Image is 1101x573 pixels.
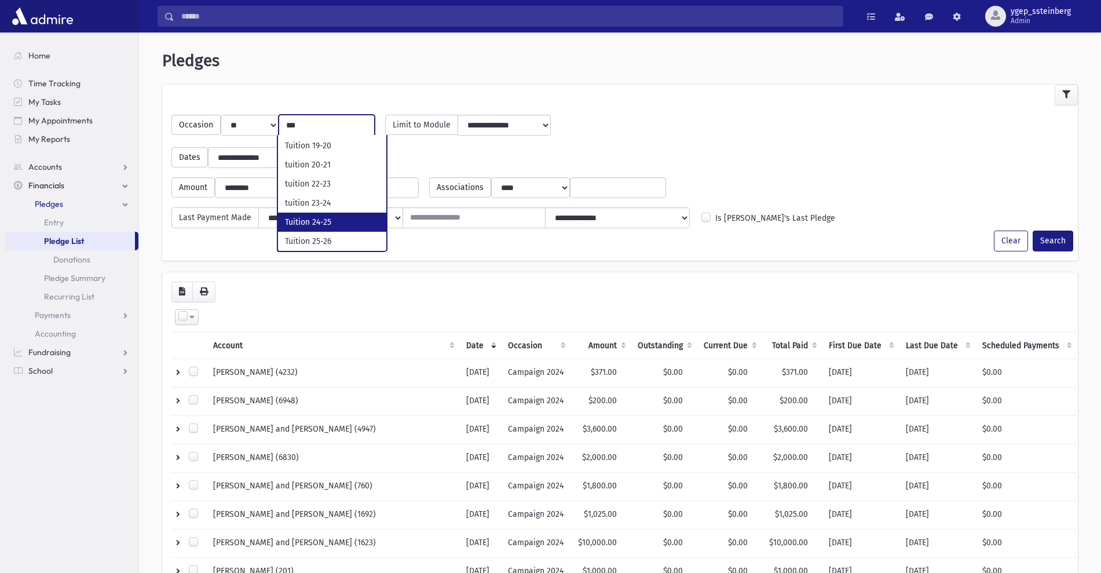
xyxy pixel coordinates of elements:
[899,332,975,359] th: Last Due Date: activate to sort column ascending
[663,396,683,406] span: $0.00
[5,130,138,148] a: My Reports
[728,538,748,548] span: $0.00
[501,332,570,359] th: Occasion : activate to sort column ascending
[975,529,1077,557] td: $0.00
[822,529,899,557] td: [DATE]
[5,93,138,111] a: My Tasks
[663,509,683,519] span: $0.00
[762,332,822,359] th: Total Paid: activate to sort column ascending
[663,481,683,491] span: $0.00
[459,415,501,444] td: [DATE]
[899,387,975,415] td: [DATE]
[28,78,81,89] span: Time Tracking
[35,199,63,209] span: Pledges
[1033,231,1073,251] button: Search
[822,501,899,529] td: [DATE]
[728,396,748,406] span: $0.00
[28,347,71,357] span: Fundraising
[171,282,193,302] button: CSV
[899,444,975,472] td: [DATE]
[570,529,631,557] td: $10,000.00
[975,415,1077,444] td: $0.00
[697,332,762,359] th: Current Due: activate to sort column ascending
[570,359,631,387] td: $371.00
[975,332,1077,359] th: Scheduled Payments: activate to sort column ascending
[822,415,899,444] td: [DATE]
[570,501,631,529] td: $1,025.00
[570,415,631,444] td: $3,600.00
[278,194,386,213] li: tuition 23-24
[728,481,748,491] span: $0.00
[899,415,975,444] td: [DATE]
[35,310,71,320] span: Payments
[663,367,683,377] span: $0.00
[459,332,501,359] th: Date: activate to sort column ascending
[459,472,501,501] td: [DATE]
[162,51,220,70] span: Pledges
[206,444,459,472] td: [PERSON_NAME] (6830)
[278,136,386,155] li: Tuition 19-20
[899,472,975,501] td: [DATE]
[5,250,138,269] a: Donations
[728,509,748,519] span: $0.00
[769,538,808,548] span: $10,000.00
[975,444,1077,472] td: $0.00
[5,213,138,232] a: Entry
[44,217,64,228] span: Entry
[28,97,61,107] span: My Tasks
[206,387,459,415] td: [PERSON_NAME] (6948)
[206,501,459,529] td: [PERSON_NAME] and [PERSON_NAME] (1692)
[822,359,899,387] td: [DATE]
[171,207,259,228] span: Last Payment Made
[35,329,76,339] span: Accounting
[5,324,138,343] a: Accounting
[774,481,808,491] span: $1,800.00
[385,115,458,135] span: Limit to Module
[174,6,843,27] input: Search
[459,444,501,472] td: [DATE]
[5,46,138,65] a: Home
[822,387,899,415] td: [DATE]
[28,134,70,144] span: My Reports
[28,115,93,126] span: My Appointments
[206,415,459,444] td: [PERSON_NAME] and [PERSON_NAME] (4947)
[663,538,683,548] span: $0.00
[663,424,683,434] span: $0.00
[822,332,899,359] th: First Due Date: activate to sort column ascending
[5,343,138,362] a: Fundraising
[5,269,138,287] a: Pledge Summary
[899,359,975,387] td: [DATE]
[773,452,808,462] span: $2,000.00
[822,444,899,472] td: [DATE]
[5,287,138,306] a: Recurring List
[501,529,570,557] td: Campaign 2024
[774,424,808,434] span: $3,600.00
[1011,7,1071,16] span: ygep_ssteinberg
[501,359,570,387] td: Campaign 2024
[570,472,631,501] td: $1,800.00
[775,509,808,519] span: $1,025.00
[975,501,1077,529] td: $0.00
[44,236,84,246] span: Pledge List
[206,359,459,387] td: [PERSON_NAME] (4232)
[5,158,138,176] a: Accounts
[1011,16,1071,25] span: Admin
[899,501,975,529] td: [DATE]
[631,332,697,359] th: Outstanding: activate to sort column ascending
[728,367,748,377] span: $0.00
[501,472,570,501] td: Campaign 2024
[5,195,138,213] a: Pledges
[501,444,570,472] td: Campaign 2024
[5,74,138,93] a: Time Tracking
[429,177,491,198] span: Associations
[278,213,386,232] li: Tuition 24-25
[501,387,570,415] td: Campaign 2024
[9,5,76,28] img: AdmirePro
[206,472,459,501] td: [PERSON_NAME] and [PERSON_NAME] (760)
[570,332,631,359] th: Amount: activate to sort column ascending
[501,415,570,444] td: Campaign 2024
[44,291,94,302] span: Recurring List
[570,444,631,472] td: $2,000.00
[44,273,105,283] span: Pledge Summary
[782,367,808,377] span: $371.00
